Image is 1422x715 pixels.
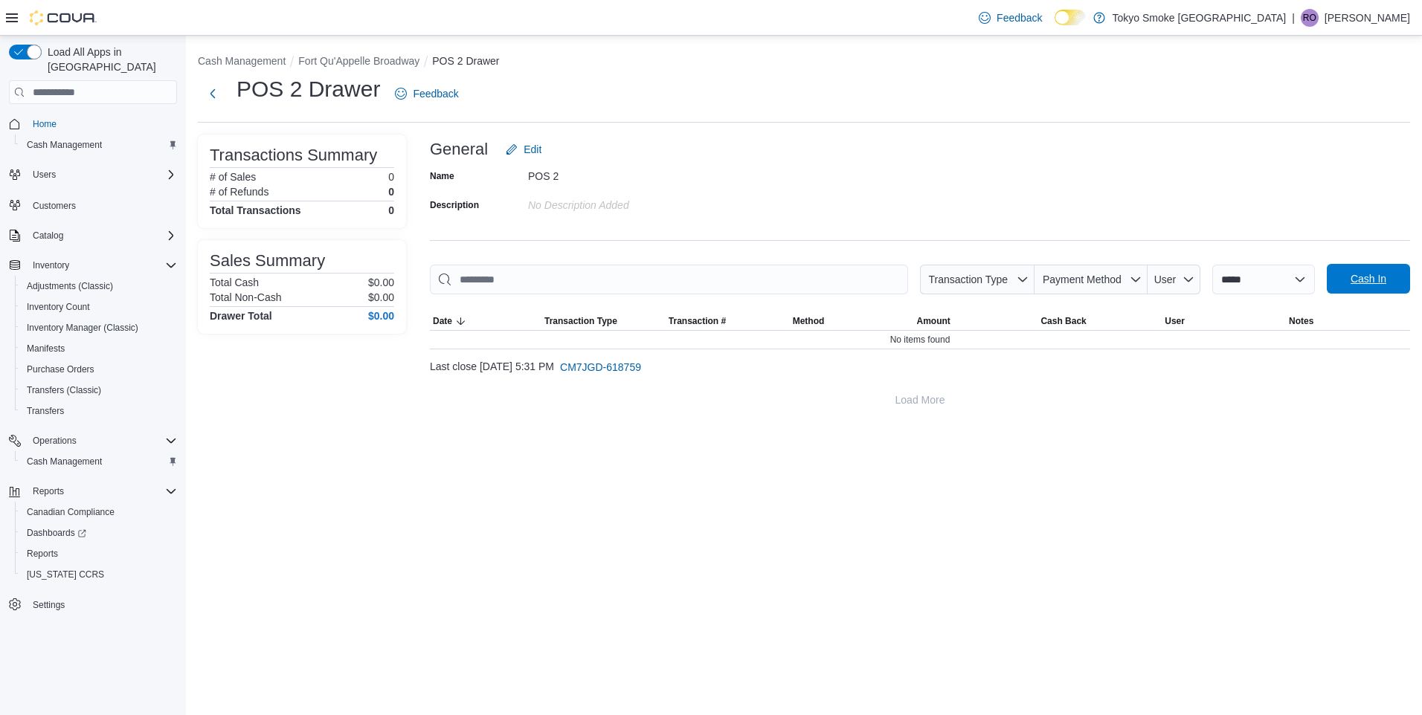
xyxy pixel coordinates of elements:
span: CM7JGD-618759 [560,360,641,375]
span: Catalog [27,227,177,245]
h6: # of Refunds [210,186,268,198]
button: Transfers (Classic) [15,380,183,401]
a: Cash Management [21,136,108,154]
button: Cash Management [15,451,183,472]
span: Transaction # [669,315,726,327]
button: User [1162,312,1286,330]
button: Reports [3,481,183,502]
p: [PERSON_NAME] [1325,9,1410,27]
button: Catalog [3,225,183,246]
span: Notes [1289,315,1313,327]
button: Adjustments (Classic) [15,276,183,297]
span: Transfers (Classic) [21,381,177,399]
button: Reports [15,543,183,564]
span: Date [433,315,452,327]
button: Cash Management [198,55,286,67]
h3: Sales Summary [210,252,325,270]
span: Inventory Manager (Classic) [21,319,177,337]
a: Dashboards [21,524,92,542]
span: Reports [33,485,64,497]
button: Fort Qu'Appelle Broadway [298,55,419,67]
span: Transfers [21,402,177,420]
button: Dismiss toast [1380,650,1398,667]
button: Manifests [15,338,183,359]
h6: # of Sales [210,171,256,183]
span: Users [33,169,56,181]
button: Inventory [3,255,183,276]
span: Manifests [21,340,177,357]
button: POS 2 Drawer [432,55,499,67]
span: No items found [890,334,950,346]
h6: Total Cash [210,276,259,288]
p: Tokyo Smoke [GEOGRAPHIC_DATA] [1113,9,1287,27]
a: Inventory Count [21,298,96,316]
input: Dark Mode [1055,10,1086,25]
button: Load More [430,385,1410,415]
label: Name [430,170,454,182]
span: Adjustments (Classic) [27,280,113,292]
button: Date [430,312,541,330]
p: $0.00 [368,291,394,303]
a: Cash Management [21,453,108,470]
span: Transfers [27,405,64,417]
span: Feedback [997,10,1042,25]
span: Users [27,166,177,184]
h4: Drawer Total [210,310,272,322]
a: Dashboards [15,522,183,543]
a: Inventory Manager (Classic) [21,319,144,337]
button: Method [790,312,914,330]
span: Edit [524,142,541,157]
span: Transaction Type [544,315,617,327]
span: Dashboards [21,524,177,542]
nav: An example of EuiBreadcrumbs [198,54,1410,71]
nav: Complex example [9,107,177,654]
button: Operations [27,432,83,450]
span: Amount [917,315,950,327]
p: 0 [388,186,394,198]
a: Customers [27,197,82,215]
button: [US_STATE] CCRS [15,564,183,585]
span: RO [1303,9,1316,27]
button: Amount [914,312,1038,330]
div: Last close [DATE] 5:31 PM [430,352,1410,382]
button: Home [3,113,183,135]
p: $0.00 [368,276,394,288]
button: Transaction Type [920,265,1035,294]
p: 0 [388,171,394,183]
span: Load More [895,392,945,407]
button: Reports [27,482,70,500]
span: Operations [33,435,77,447]
span: [US_STATE] CCRS [27,569,104,580]
span: Dashboards [27,527,86,539]
div: Raina Olson [1301,9,1319,27]
button: Users [27,166,62,184]
button: Canadian Compliance [15,502,183,522]
button: Customers [3,194,183,216]
button: Transaction Type [541,312,666,330]
div: Updated [1184,673,1398,691]
span: Load All Apps in [GEOGRAPHIC_DATA] [42,45,177,74]
button: Notes [1286,312,1410,330]
span: User [1165,315,1185,327]
a: Reports [21,545,64,563]
button: Inventory [27,256,75,274]
a: Purchase Orders [21,360,100,378]
button: Next [198,79,228,109]
h4: 0 [388,204,394,216]
img: Cova [30,10,97,25]
p: | [1292,9,1295,27]
div: No Description added [528,193,727,211]
div: POS 2 [528,164,727,182]
button: Edit [500,135,547,164]
a: [US_STATE] CCRS [21,566,110,583]
h4: $0.00 [368,310,394,322]
span: Home [33,118,57,130]
span: Manifests [27,343,65,355]
span: Canadian Compliance [21,503,177,521]
span: Cash Back [1040,315,1086,327]
button: Users [3,164,183,185]
span: Reports [27,548,58,560]
button: Cash In [1327,264,1410,294]
button: Transfers [15,401,183,421]
span: Successful [1184,650,1246,667]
